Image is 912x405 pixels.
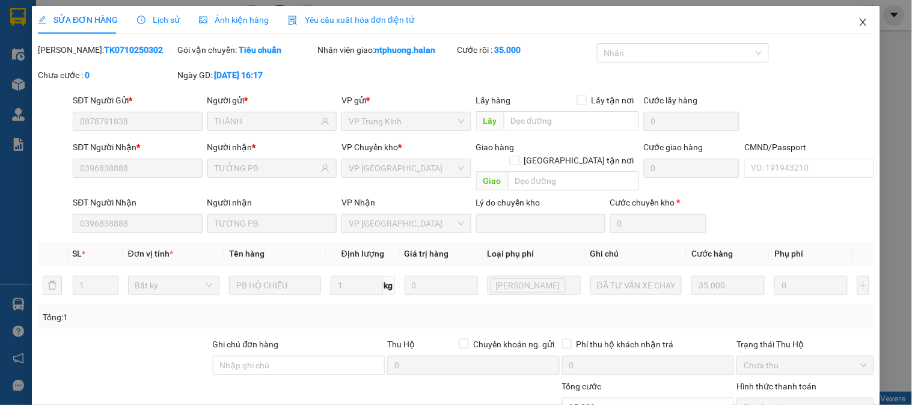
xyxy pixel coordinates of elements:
[519,154,639,167] span: [GEOGRAPHIC_DATA] tận nơi
[104,45,163,55] b: TK0710250302
[341,94,471,107] div: VP gửi
[383,276,395,295] span: kg
[476,96,511,105] span: Lấy hàng
[572,338,679,351] span: Phí thu hộ khách nhận trả
[476,196,605,209] div: Lý do chuyển kho
[85,70,90,80] b: 0
[590,276,682,295] input: Ghi Chú
[774,249,803,258] span: Phụ phí
[215,115,319,128] input: Tên người gửi
[387,340,415,349] span: Thu Hộ
[128,249,173,258] span: Đơn vị tính
[405,276,478,295] input: 0
[137,15,180,25] span: Lịch sử
[321,117,329,126] span: user
[494,45,521,55] b: 35.000
[213,340,279,349] label: Ghi chú đơn hàng
[744,141,874,154] div: CMND/Passport
[644,142,703,152] label: Cước giao hàng
[736,382,816,391] label: Hình thức thanh toán
[73,141,202,154] div: SĐT Người Nhận
[137,16,145,24] span: clock-circle
[73,196,202,209] div: SĐT Người Nhận
[857,276,869,295] button: plus
[644,159,740,178] input: Cước giao hàng
[288,16,298,25] img: icon
[341,249,384,258] span: Định lượng
[491,278,566,293] span: Lưu kho
[586,242,687,266] th: Ghi chú
[178,69,315,82] div: Ngày GD:
[199,15,269,25] span: Ảnh kiện hàng
[483,242,586,266] th: Loại phụ phí
[38,15,118,25] span: SỬA ĐƠN HÀNG
[349,215,464,233] span: VP Phú Bình
[317,43,454,56] div: Nhân viên giao:
[644,112,740,131] input: Cước lấy hàng
[135,276,213,294] span: Bất kỳ
[504,111,639,130] input: Dọc đường
[562,382,602,391] span: Tổng cước
[207,141,337,154] div: Người nhận
[587,94,639,107] span: Lấy tận nơi
[215,70,263,80] b: [DATE] 16:17
[496,279,560,292] span: [PERSON_NAME]
[644,96,698,105] label: Cước lấy hàng
[476,171,508,190] span: Giao
[508,171,639,190] input: Dọc đường
[691,276,765,295] input: 0
[349,112,464,130] span: VP Trung Kính
[476,111,504,130] span: Lấy
[73,249,82,258] span: SL
[610,196,706,209] div: Cước chuyển kho
[341,196,471,209] div: VP Nhận
[43,276,62,295] button: delete
[858,17,868,27] span: close
[341,142,398,152] span: VP Chuyển kho
[405,249,449,258] span: Giá trị hàng
[744,356,866,374] span: Chưa thu
[199,16,207,24] span: picture
[375,45,435,55] b: ntphuong.halan
[215,162,319,175] input: Tên người nhận
[207,94,337,107] div: Người gửi
[476,142,515,152] span: Giao hàng
[73,94,202,107] div: SĐT Người Gửi
[288,15,415,25] span: Yêu cầu xuất hóa đơn điện tử
[349,159,464,177] span: VP Yên Bình
[736,338,874,351] div: Trạng thái Thu Hộ
[846,6,880,40] button: Close
[239,45,282,55] b: Tiêu chuẩn
[321,164,329,172] span: user
[43,311,353,324] div: Tổng: 1
[38,69,175,82] div: Chưa cước :
[38,16,46,24] span: edit
[469,338,560,351] span: Chuyển khoản ng. gửi
[213,356,385,375] input: Ghi chú đơn hàng
[178,43,315,56] div: Gói vận chuyển:
[457,43,594,56] div: Cước rồi :
[207,196,337,209] div: Người nhận
[691,249,733,258] span: Cước hàng
[229,249,265,258] span: Tên hàng
[38,43,175,56] div: [PERSON_NAME]:
[229,276,321,295] input: VD: Bàn, Ghế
